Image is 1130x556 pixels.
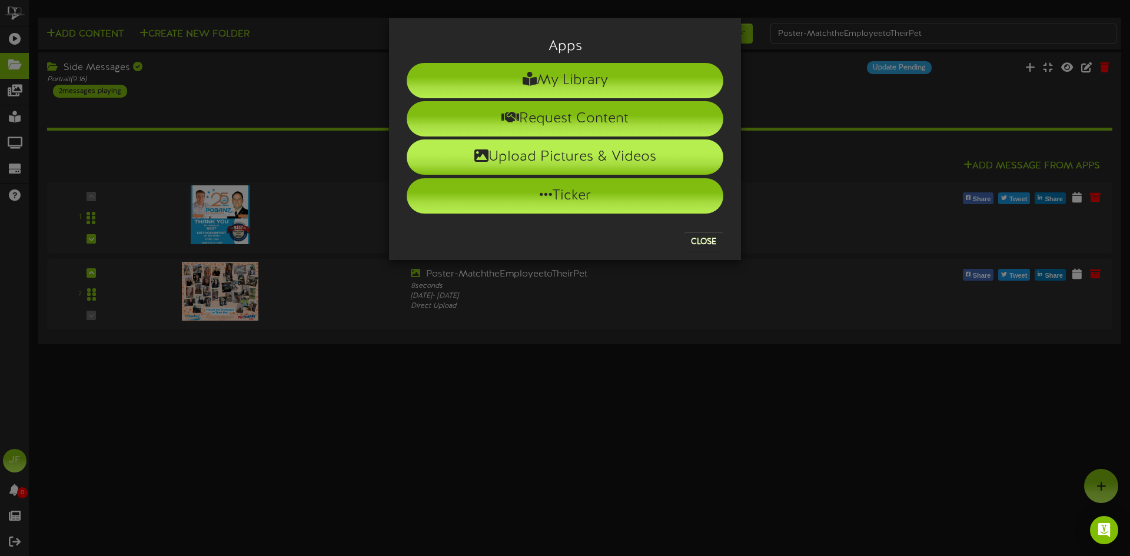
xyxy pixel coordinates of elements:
div: Open Intercom Messenger [1090,516,1118,544]
li: My Library [407,63,723,98]
li: Upload Pictures & Videos [407,139,723,175]
button: Close [684,232,723,251]
h3: Apps [407,39,723,54]
li: Request Content [407,101,723,136]
li: Ticker [407,178,723,214]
